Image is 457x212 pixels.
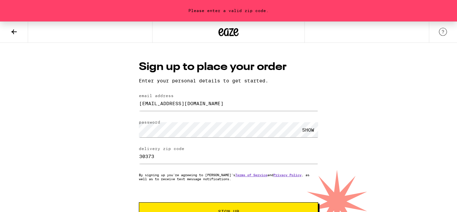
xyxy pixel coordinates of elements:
[298,122,318,137] div: SHOW
[139,78,318,83] p: Enter your personal details to get started.
[273,173,301,177] a: Privacy Policy
[139,146,184,151] label: delivery zip code
[4,5,48,10] span: Hi. Need any help?
[235,173,267,177] a: Terms of Service
[139,96,318,111] input: email address
[139,173,318,181] p: By signing up you're agreeing to [PERSON_NAME]'s and , as well as to receive text message notific...
[139,60,318,75] h1: Sign up to place your order
[139,93,174,98] label: email address
[139,120,160,124] label: password
[139,149,318,164] input: delivery zip code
